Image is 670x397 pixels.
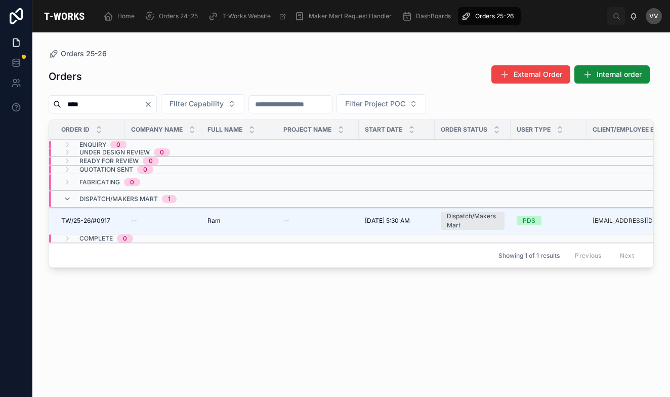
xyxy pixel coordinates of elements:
button: External Order [491,65,570,84]
span: DashBoards [416,12,451,20]
div: Dispatch/Makers Mart [447,212,498,230]
span: T-Works Website [222,12,271,20]
a: T-Works Website [205,7,291,25]
span: Complete [79,234,113,243]
img: App logo [40,8,88,24]
a: Dispatch/Makers Mart [441,212,505,230]
span: Project Name [283,126,331,134]
span: Orders 25-26 [475,12,514,20]
span: External Order [514,69,562,80]
span: Ram [207,217,221,225]
span: TW/25-26/#0917 [61,217,110,225]
span: Filter Capability [170,99,224,109]
button: Internal order [574,65,650,84]
a: Orders 25-26 [49,49,107,59]
span: VV [649,12,658,20]
span: User Type [517,126,551,134]
span: Under Design Review [79,148,150,156]
a: Orders 25-26 [458,7,521,25]
div: 0 [149,157,153,165]
div: 0 [116,141,120,149]
span: Fabricating [79,178,120,186]
a: Maker Mart Request Handler [291,7,399,25]
a: -- [283,217,353,225]
div: 0 [160,148,164,156]
a: PDS [517,216,580,225]
span: [DATE] 5:30 AM [365,217,410,225]
span: -- [283,217,289,225]
span: Order Status [441,126,487,134]
a: DashBoards [399,7,458,25]
span: Orders 25-26 [61,49,107,59]
span: Order ID [61,126,90,134]
div: scrollable content [96,5,607,27]
h1: Orders [49,69,82,84]
span: Client/Employee Email [593,126,669,134]
span: Dispatch/Makers Mart [79,195,158,203]
a: [DATE] 5:30 AM [365,217,429,225]
span: Orders 24-25 [159,12,198,20]
div: 0 [143,166,147,174]
div: 0 [130,178,134,186]
span: Internal order [597,69,642,80]
span: Filter Project POC [345,99,405,109]
span: Home [117,12,135,20]
span: Ready for Review [79,157,139,165]
a: Ram [207,217,271,225]
span: Start Date [365,126,402,134]
button: Select Button [337,94,426,113]
span: -- [131,217,137,225]
div: 0 [123,234,127,243]
a: -- [131,217,195,225]
span: Full Name [207,126,242,134]
button: Select Button [161,94,244,113]
span: Quotation Sent [79,166,133,174]
span: Maker Mart Request Handler [309,12,392,20]
button: Clear [144,100,156,108]
span: Showing 1 of 1 results [498,252,560,260]
a: Orders 24-25 [142,7,205,25]
div: PDS [523,216,535,225]
span: Enquiry [79,141,106,149]
a: Home [100,7,142,25]
div: 1 [168,195,171,203]
a: TW/25-26/#0917 [61,217,119,225]
span: Company Name [131,126,183,134]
